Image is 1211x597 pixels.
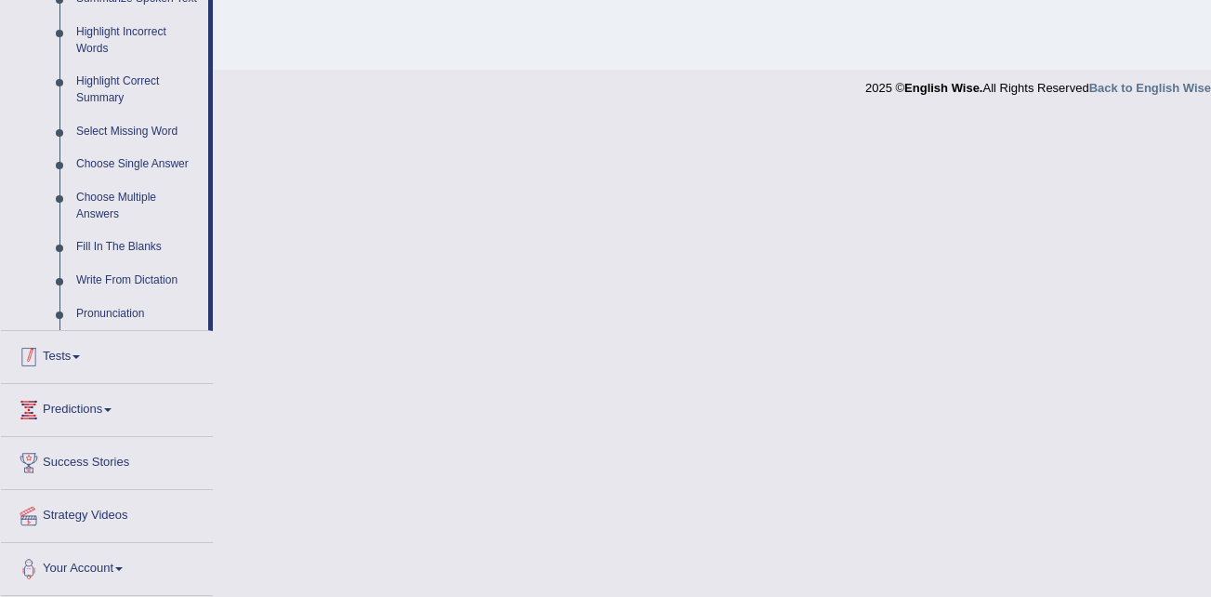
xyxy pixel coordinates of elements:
[1,490,213,537] a: Strategy Videos
[68,264,208,298] a: Write From Dictation
[68,115,208,149] a: Select Missing Word
[1,384,213,431] a: Predictions
[865,70,1211,97] div: 2025 © All Rights Reserved
[1,437,213,484] a: Success Stories
[1089,81,1211,95] a: Back to English Wise
[68,148,208,181] a: Choose Single Answer
[68,16,208,65] a: Highlight Incorrect Words
[1,543,213,590] a: Your Account
[1,331,213,378] a: Tests
[68,298,208,331] a: Pronunciation
[68,65,208,114] a: Highlight Correct Summary
[904,81,982,95] strong: English Wise.
[68,181,208,231] a: Choose Multiple Answers
[68,231,208,264] a: Fill In The Blanks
